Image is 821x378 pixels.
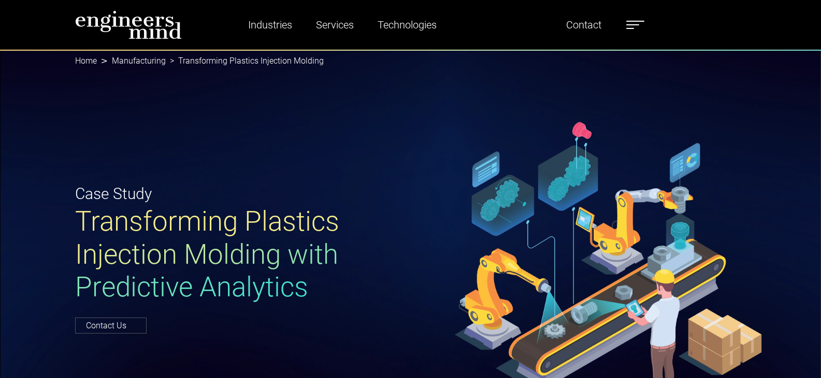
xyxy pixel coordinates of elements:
[312,13,358,37] a: Services
[75,205,339,303] span: Transforming Plastics Injection Molding with Predictive Analytics
[373,13,441,37] a: Technologies
[112,56,166,66] a: Manufacturing
[75,56,97,66] a: Home
[244,13,296,37] a: Industries
[75,10,182,39] img: logo
[75,50,746,72] nav: breadcrumb
[75,317,147,334] a: Contact Us
[166,55,324,67] li: Transforming Plastics Injection Molding
[75,182,405,205] p: Case Study
[562,13,606,37] a: Contact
